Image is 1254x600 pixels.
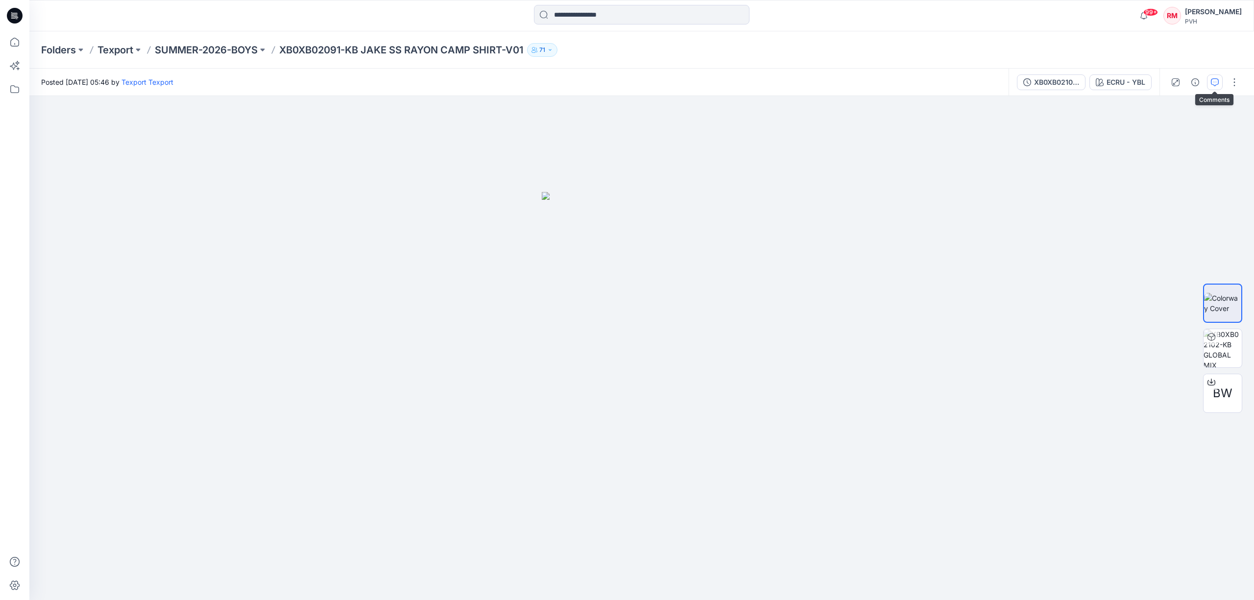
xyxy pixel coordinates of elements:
a: Texport [97,43,133,57]
a: Texport Texport [121,78,173,86]
button: Details [1187,74,1203,90]
div: PVH [1185,18,1242,25]
div: [PERSON_NAME] [1185,6,1242,18]
div: XB0XB02102-KB GLOBAL MIX STRIPE SS SHIRT-V01 [1034,77,1079,88]
button: ECRU - YBL [1089,74,1152,90]
img: Colorway Cover [1204,293,1241,313]
span: BW [1213,384,1232,402]
img: XB0XB02102-KB GLOBAL MIX STRIPE SS SHIRT-V01 ECRU - YBL [1204,329,1242,367]
div: ECRU - YBL [1107,77,1145,88]
span: 99+ [1143,8,1158,16]
a: Folders [41,43,76,57]
button: 71 [527,43,557,57]
img: eyJhbGciOiJIUzI1NiIsImtpZCI6IjAiLCJzbHQiOiJzZXMiLCJ0eXAiOiJKV1QifQ.eyJkYXRhIjp7InR5cGUiOiJzdG9yYW... [542,192,742,600]
p: XB0XB02091-KB JAKE SS RAYON CAMP SHIRT-V01 [279,43,523,57]
div: RM [1163,7,1181,24]
button: XB0XB02102-KB GLOBAL MIX STRIPE SS SHIRT-V01 [1017,74,1085,90]
a: SUMMER-2026-BOYS [155,43,258,57]
p: 71 [539,45,545,55]
span: Posted [DATE] 05:46 by [41,77,173,87]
